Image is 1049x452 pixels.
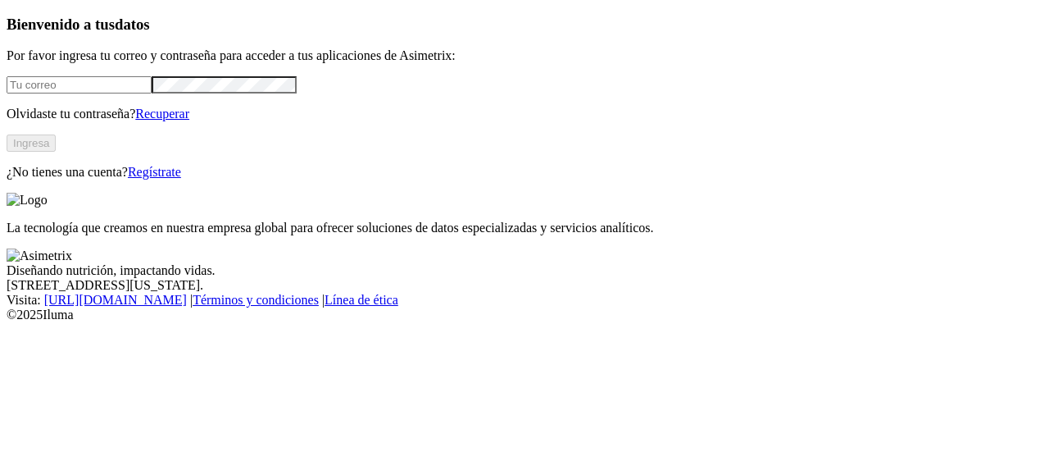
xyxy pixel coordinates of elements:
[325,293,398,307] a: Línea de ética
[7,221,1042,235] p: La tecnología que creamos en nuestra empresa global para ofrecer soluciones de datos especializad...
[7,193,48,208] img: Logo
[115,16,150,33] span: datos
[7,308,1042,322] div: © 2025 Iluma
[7,107,1042,121] p: Olvidaste tu contraseña?
[128,165,181,179] a: Regístrate
[7,278,1042,293] div: [STREET_ADDRESS][US_STATE].
[7,16,1042,34] h3: Bienvenido a tus
[7,293,1042,308] div: Visita : | |
[7,76,152,94] input: Tu correo
[7,48,1042,63] p: Por favor ingresa tu correo y contraseña para acceder a tus aplicaciones de Asimetrix:
[135,107,189,121] a: Recuperar
[7,165,1042,180] p: ¿No tienes una cuenta?
[7,135,56,152] button: Ingresa
[7,263,1042,278] div: Diseñando nutrición, impactando vidas.
[193,293,319,307] a: Términos y condiciones
[44,293,187,307] a: [URL][DOMAIN_NAME]
[7,249,72,263] img: Asimetrix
